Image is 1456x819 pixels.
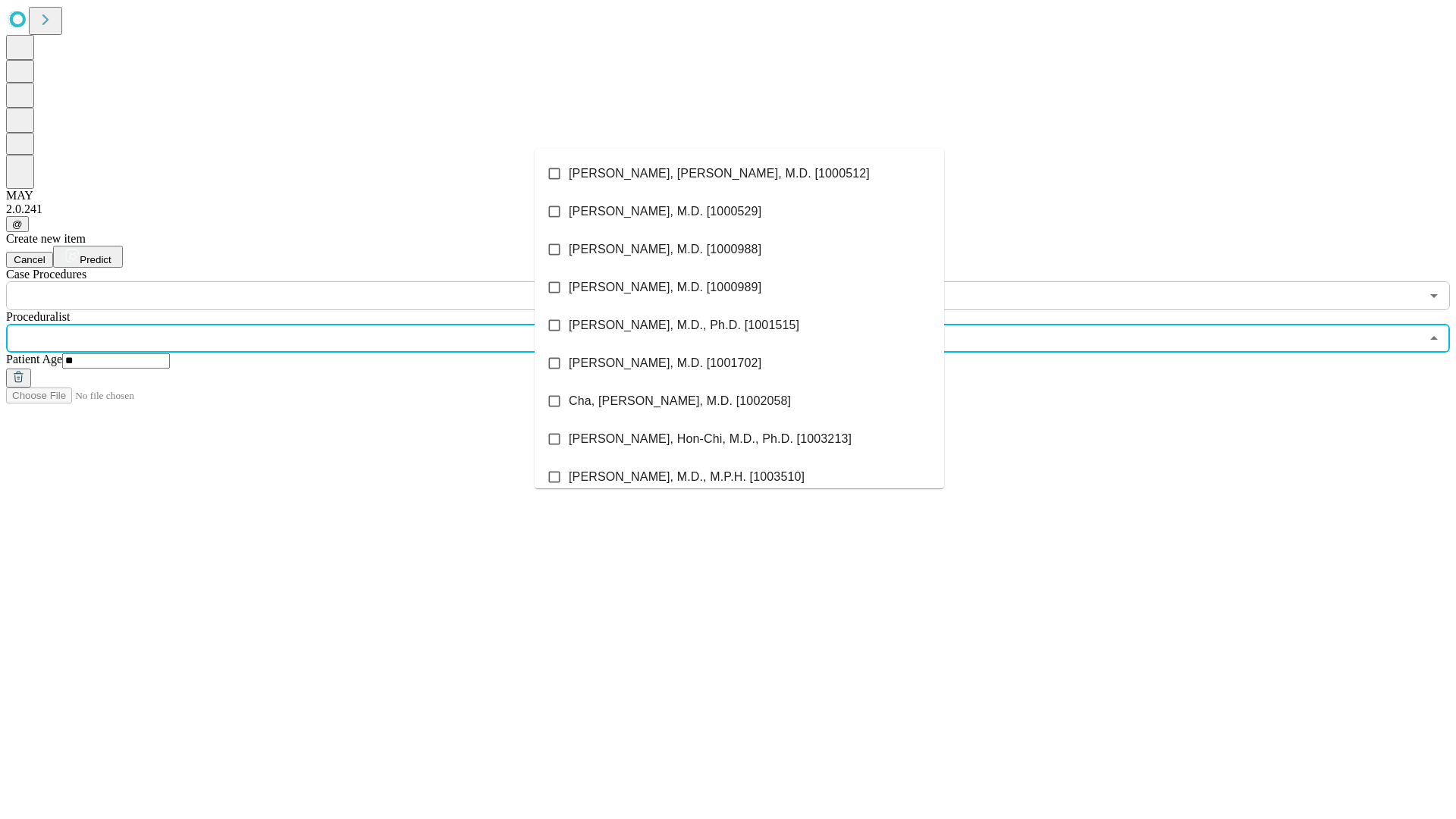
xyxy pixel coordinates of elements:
[6,252,53,268] button: Cancel
[569,354,761,372] span: [PERSON_NAME], M.D. [1001702]
[569,202,761,221] span: [PERSON_NAME], M.D. [1000529]
[569,316,799,334] span: [PERSON_NAME], M.D., Ph.D. [1001515]
[6,216,29,232] button: @
[14,254,45,265] span: Cancel
[12,218,23,230] span: @
[569,430,852,448] span: [PERSON_NAME], Hon-Chi, M.D., Ph.D. [1003213]
[569,165,870,183] span: [PERSON_NAME], [PERSON_NAME], M.D. [1000512]
[6,189,1450,202] div: MAY
[569,240,761,259] span: [PERSON_NAME], M.D. [1000988]
[569,468,805,486] span: [PERSON_NAME], M.D., M.P.H. [1003510]
[80,254,111,265] span: Predict
[6,353,62,366] span: Patient Age
[1423,285,1445,306] button: Open
[6,202,1450,216] div: 2.0.241
[53,246,123,268] button: Predict
[6,268,86,281] span: Scheduled Procedure
[569,278,761,297] span: [PERSON_NAME], M.D. [1000989]
[1423,328,1445,349] button: Close
[6,232,86,245] span: Create new item
[6,310,70,323] span: Proceduralist
[569,392,791,410] span: Cha, [PERSON_NAME], M.D. [1002058]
